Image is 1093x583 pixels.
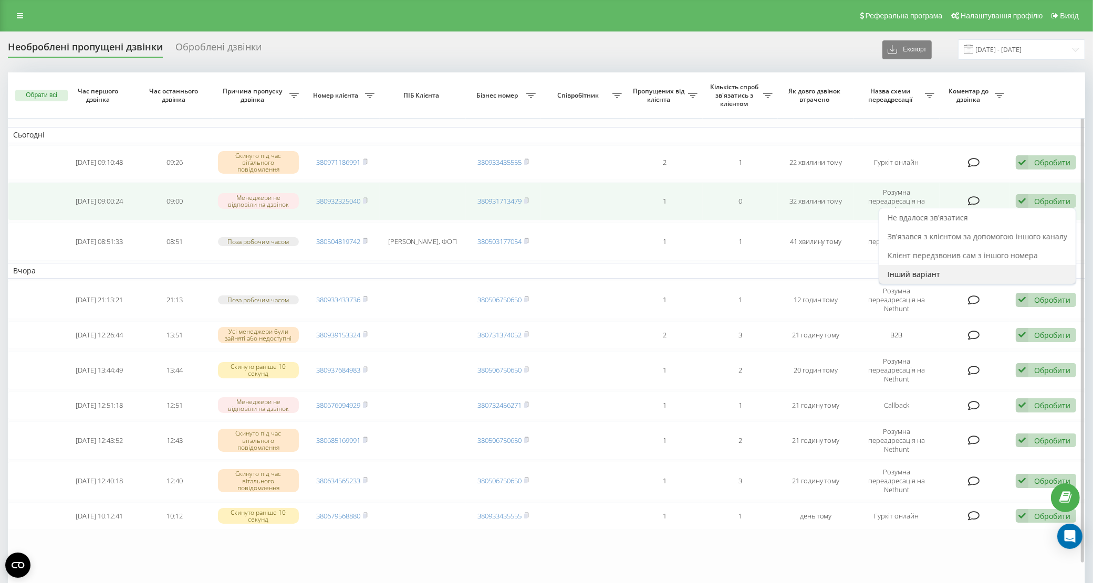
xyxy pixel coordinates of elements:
[627,462,703,500] td: 1
[1034,196,1070,206] div: Обробити
[316,157,360,167] a: 380971186991
[316,365,360,375] a: 380937684983
[137,182,213,220] td: 09:00
[853,281,940,319] td: Розумна переадресація на Nethunt
[477,511,522,521] a: 380933435555
[316,237,360,246] a: 380504819742
[1034,476,1070,486] div: Обробити
[218,508,299,524] div: Скинуто раніше 10 секунд
[888,269,940,279] span: Інший варіант
[218,87,289,103] span: Причина пропуску дзвінка
[8,127,1085,143] td: Сьогодні
[218,237,299,246] div: Поза робочим часом
[477,476,522,485] a: 380506750650
[62,351,138,389] td: [DATE] 13:44:49
[477,400,522,410] a: 380732456271
[1034,157,1070,167] div: Обробити
[778,321,853,349] td: 21 годину тому
[316,330,360,340] a: 380939153324
[627,182,703,220] td: 1
[853,321,940,349] td: B2B
[627,281,703,319] td: 1
[888,250,1038,260] span: Клієнт передзвонив сам з іншого номера
[1034,365,1070,375] div: Обробити
[5,553,30,578] button: Open CMP widget
[62,391,138,419] td: [DATE] 12:51:18
[62,222,138,261] td: [DATE] 08:51:33
[703,502,778,530] td: 1
[778,145,853,180] td: 22 хвилини тому
[627,222,703,261] td: 1
[477,196,522,206] a: 380931713479
[137,391,213,419] td: 12:51
[316,511,360,521] a: 380679568880
[853,182,940,220] td: Розумна переадресація на Nethunt
[945,87,995,103] span: Коментар до дзвінка
[1034,330,1070,340] div: Обробити
[888,213,968,222] span: Не вдалося зв'язатися
[778,182,853,220] td: 32 хвилини тому
[137,462,213,500] td: 12:40
[703,391,778,419] td: 1
[1034,511,1070,521] div: Обробити
[1034,436,1070,446] div: Обробити
[218,193,299,209] div: Менеджери не відповіли на дзвінок
[8,41,163,58] div: Необроблені пропущені дзвінки
[15,90,68,101] button: Обрати всі
[882,40,932,59] button: Експорт
[218,397,299,413] div: Менеджери не відповіли на дзвінок
[859,87,925,103] span: Назва схеми переадресації
[218,151,299,174] div: Скинуто під час вітального повідомлення
[888,231,1067,241] span: Зв'язався з клієнтом за допомогою іншого каналу
[62,321,138,349] td: [DATE] 12:26:44
[62,502,138,530] td: [DATE] 10:12:41
[778,502,853,530] td: день тому
[316,436,360,445] a: 380685169991
[316,400,360,410] a: 380676094929
[703,321,778,349] td: 3
[627,391,703,419] td: 1
[137,281,213,319] td: 21:13
[1034,400,1070,410] div: Обробити
[632,87,688,103] span: Пропущених від клієнта
[853,222,940,261] td: Розумна переадресація на Nethunt
[62,462,138,500] td: [DATE] 12:40:18
[853,502,940,530] td: Гуркіт онлайн
[703,462,778,500] td: 3
[389,91,457,100] span: ПІБ Клієнта
[70,87,129,103] span: Час першого дзвінка
[471,91,527,100] span: Бізнес номер
[380,222,466,261] td: [PERSON_NAME], ФОП
[627,321,703,349] td: 2
[708,83,764,108] span: Кількість спроб зв'язатись з клієнтом
[703,351,778,389] td: 2
[703,281,778,319] td: 1
[627,502,703,530] td: 1
[703,222,778,261] td: 1
[62,182,138,220] td: [DATE] 09:00:24
[1057,524,1082,549] div: Open Intercom Messenger
[137,351,213,389] td: 13:44
[62,421,138,460] td: [DATE] 12:43:52
[778,391,853,419] td: 21 годину тому
[627,351,703,389] td: 1
[175,41,262,58] div: Оброблені дзвінки
[546,91,612,100] span: Співробітник
[137,321,213,349] td: 13:51
[145,87,204,103] span: Час останнього дзвінка
[853,421,940,460] td: Розумна переадресація на Nethunt
[218,295,299,304] div: Поза робочим часом
[477,157,522,167] a: 380933435555
[853,391,940,419] td: Callback
[218,429,299,452] div: Скинуто під час вітального повідомлення
[1034,295,1070,305] div: Обробити
[853,145,940,180] td: Гуркіт онлайн
[703,182,778,220] td: 0
[137,502,213,530] td: 10:12
[787,87,845,103] span: Як довго дзвінок втрачено
[778,421,853,460] td: 21 годину тому
[1060,12,1079,20] span: Вихід
[62,281,138,319] td: [DATE] 21:13:21
[703,421,778,460] td: 2
[703,145,778,180] td: 1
